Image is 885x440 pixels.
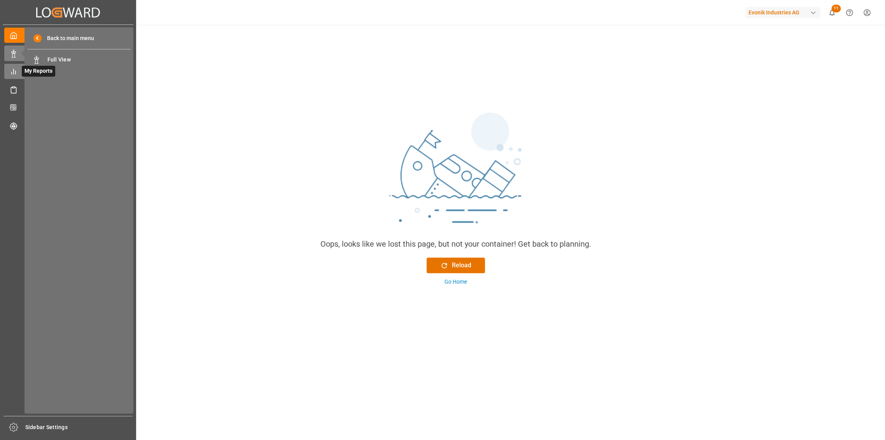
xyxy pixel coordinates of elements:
a: CO2e Calculator [4,100,132,115]
button: show 11 new notifications [823,4,841,21]
button: Evonik Industries AG [745,5,823,20]
a: Full View [27,52,131,67]
button: Go Home [427,278,485,286]
span: Full View [47,56,131,64]
a: Schedules [4,82,132,97]
button: Help Center [841,4,858,21]
button: Reload [427,258,485,273]
div: Reload [440,261,471,270]
span: Sidebar Settings [25,423,133,431]
img: sinking_ship.png [339,109,572,238]
span: 11 [831,5,841,12]
div: Evonik Industries AG [745,7,820,18]
span: Back to main menu [42,34,94,42]
a: Tracking [4,118,132,133]
a: My ReportsMy Reports [4,64,132,79]
span: My Reports [22,66,55,77]
div: Go Home [444,278,467,286]
div: Oops, looks like we lost this page, but not your container! Get back to planning. [320,238,591,250]
a: My Cockpit [4,28,132,43]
